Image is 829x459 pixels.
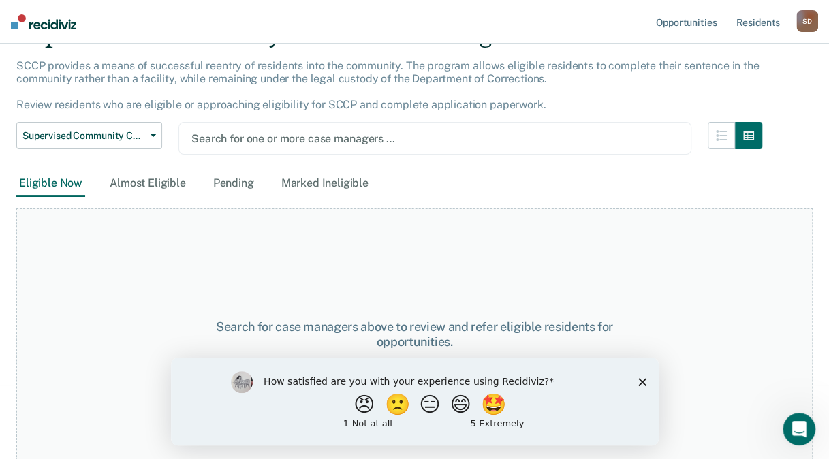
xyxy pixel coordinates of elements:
div: Pending [210,171,257,196]
button: Supervised Community Confinement Program [16,122,162,149]
div: Almost Eligible [107,171,189,196]
p: SCCP provides a means of successful reentry of residents into the community. The program allows e... [16,59,759,112]
img: Recidiviz [11,14,76,29]
div: Marked Ineligible [279,171,371,196]
div: Eligible Now [16,171,85,196]
iframe: Survey by Kim from Recidiviz [171,358,659,445]
span: Supervised Community Confinement Program [22,130,145,142]
div: S D [796,10,818,32]
button: SD [796,10,818,32]
div: Search for case managers above to review and refer eligible residents for opportunities. [216,319,614,349]
iframe: Intercom live chat [783,413,815,445]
